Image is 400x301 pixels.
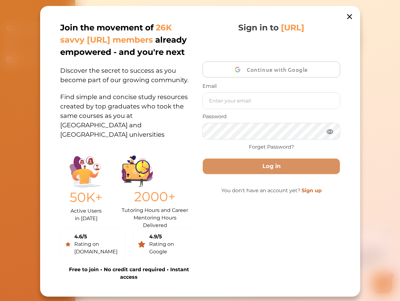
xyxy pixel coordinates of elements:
[60,228,125,261] a: 4.6/5Rating on [DOMAIN_NAME]
[125,34,131,40] span: 🌟
[281,23,304,33] span: [URL]
[74,233,119,240] div: 4.6/5
[75,21,81,28] span: 👋
[71,10,78,17] div: Nini
[326,128,333,135] img: eye.3286bcf0.webp
[247,62,311,77] span: Continue with Google
[60,266,197,281] p: Free to join • No credit card required • Instant access
[203,113,340,120] p: Password
[139,46,144,51] i: 1
[122,207,188,223] p: Tutoring Hours and Career Mentoring Hours Delivered
[149,233,192,240] div: 4.9/5
[203,93,339,109] input: Enter your email
[249,143,294,151] a: Forget Password?
[203,61,340,77] button: Continue with Google
[238,22,304,34] p: Sign in to
[122,187,188,207] p: 2000+
[60,23,172,45] span: 26K savvy [URL] members
[74,240,119,256] div: Rating on [DOMAIN_NAME]
[60,58,197,85] p: Discover the secret to success as you become part of our growing community.
[301,187,321,193] a: Sign up
[70,156,101,187] img: Illustration.25158f3c.png
[203,187,340,194] p: You don't have an account yet?
[203,158,340,174] button: Log in
[203,82,340,90] p: Email
[133,228,197,261] a: 4.9/5Rating on Google
[70,187,103,207] p: 50K+
[60,22,196,58] p: Join the movement of already empowered - and you're next
[55,6,67,18] img: Nini
[60,85,197,139] p: Find simple and concise study resources created by top graduates who took the same courses as you...
[70,207,103,222] p: Active Users in [DATE]
[122,156,153,187] img: Group%201403.ccdcecb8.png
[55,21,138,40] p: Hey there If you have any questions, I'm here to help! Just text back 'Hi' and choose from the fo...
[149,240,192,256] div: Rating on Google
